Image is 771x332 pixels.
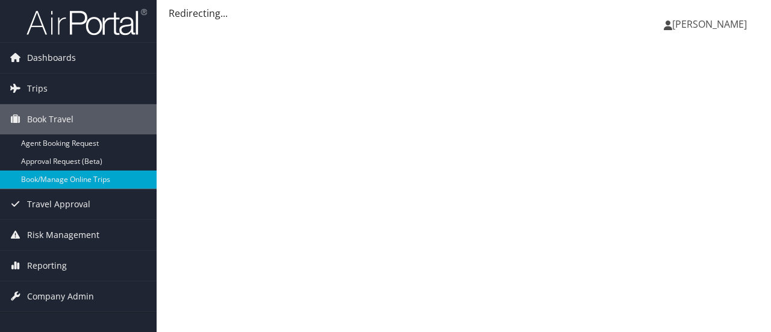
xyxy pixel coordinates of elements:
[27,189,90,219] span: Travel Approval
[672,17,747,31] span: [PERSON_NAME]
[169,6,759,20] div: Redirecting...
[27,220,99,250] span: Risk Management
[27,8,147,36] img: airportal-logo.png
[27,251,67,281] span: Reporting
[27,104,73,134] span: Book Travel
[27,281,94,312] span: Company Admin
[27,74,48,104] span: Trips
[664,6,759,42] a: [PERSON_NAME]
[27,43,76,73] span: Dashboards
